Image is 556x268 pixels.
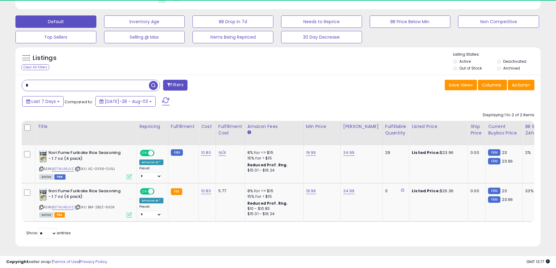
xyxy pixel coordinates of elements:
span: All listings currently available for purchase on Amazon [39,174,53,180]
span: Compared to: [65,99,93,105]
label: Active [459,59,471,64]
a: 34.99 [343,150,355,156]
button: Inventory Age [104,15,185,28]
img: 41xEXnGSe1L._SL40_.jpg [39,188,47,201]
span: All listings currently available for purchase on Amazon [39,212,53,218]
a: Terms of Use [53,259,79,265]
div: seller snap | | [6,259,107,265]
div: Clear All Filters [22,64,49,70]
button: Top Sellers [15,31,96,43]
label: Deactivated [503,59,526,64]
span: ON [141,189,148,194]
b: Listed Price: [412,150,440,155]
small: FBM [488,158,500,164]
button: 30 Day Decrease [281,31,362,43]
small: FBM [171,149,183,156]
div: Fulfillment Cost [218,123,242,136]
div: 5.77 [218,188,240,194]
button: Actions [508,80,534,90]
button: Non Competitive [458,15,539,28]
span: OFF [154,151,163,156]
button: Needs to Reprice [281,15,362,28]
div: 33% [525,188,545,194]
label: Out of Stock [459,66,482,71]
div: Amazon AI * [139,198,163,203]
button: BB Price Below Min [370,15,451,28]
a: N/A [218,150,226,156]
span: Last 7 Days [32,98,56,104]
div: 8% for <= $15 [247,188,299,194]
span: Show: entries [26,230,71,236]
a: B07WJ46JVZ [52,166,74,172]
span: FBA [54,212,65,218]
b: Reduced Prof. Rng. [247,201,288,206]
div: $10 - $10.83 [247,206,299,211]
span: ON [141,151,148,156]
div: ASIN: [39,150,132,179]
a: 19.99 [306,150,316,156]
div: BB Share 24h. [525,123,548,136]
span: OFF [154,189,163,194]
small: FBM [488,149,500,156]
div: Displaying 1 to 2 of 2 items [483,112,534,118]
button: Last 7 Days [22,96,64,107]
div: Preset: [139,166,163,180]
button: BB Drop in 7d [192,15,273,28]
a: 19.99 [306,188,316,194]
div: $26.36 [412,188,463,194]
button: Items Being Repriced [192,31,273,43]
div: Fulfillment [171,123,196,130]
span: | SKU: AC-GY56-OU5J [75,166,115,171]
div: Cost [201,123,213,130]
a: 10.80 [201,188,211,194]
div: 29 [385,150,404,155]
a: B07WJ46JVZ [52,205,74,210]
div: Amazon AI * [139,160,163,165]
div: $15.01 - $16.24 [247,168,299,173]
b: Nori Fume Furikake Rice Seasoning - 1.7 oz (4 pack) [48,150,124,163]
div: 0 [385,188,404,194]
span: 23 [502,188,507,194]
span: 23.96 [502,197,513,202]
div: Fulfillable Quantity [385,123,406,136]
strong: Copyright [6,259,29,265]
div: 2% [525,150,545,155]
button: Columns [478,80,507,90]
span: 23.96 [502,158,513,164]
a: Privacy Policy [80,259,107,265]
div: [PERSON_NAME] [343,123,380,130]
button: [DATE]-28 - Aug-03 [95,96,156,107]
button: Default [15,15,96,28]
div: Min Price [306,123,338,130]
div: Ship Price [470,123,483,136]
small: FBM [488,188,500,194]
span: | SKU: BM-2BSZ-950K [75,205,115,210]
div: Amazon Fees [247,123,301,130]
div: 0.00 [470,150,481,155]
label: Archived [503,66,520,71]
div: 15% for > $15 [247,155,299,161]
div: Repricing [139,123,166,130]
button: Selling @ Max [104,31,185,43]
div: 15% for > $15 [247,194,299,199]
button: Save View [445,80,477,90]
span: Columns [482,82,501,88]
span: [DATE]-28 - Aug-03 [105,98,148,104]
b: Listed Price: [412,188,440,194]
img: 41xEXnGSe1L._SL40_.jpg [39,150,47,162]
p: Listing States: [453,52,540,57]
div: Title [38,123,134,130]
div: Listed Price [412,123,465,130]
small: FBA [171,188,182,195]
div: ASIN: [39,188,132,217]
b: Reduced Prof. Rng. [247,162,288,168]
span: 2025-08-12 13:17 GMT [526,259,550,265]
button: Filters [163,80,187,91]
div: $15.01 - $16.24 [247,211,299,217]
small: FBM [488,196,500,203]
div: $23.96 [412,150,463,155]
div: 8% for <= $15 [247,150,299,155]
h5: Listings [33,54,57,62]
small: Amazon Fees. [247,130,251,135]
a: 34.99 [343,188,355,194]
